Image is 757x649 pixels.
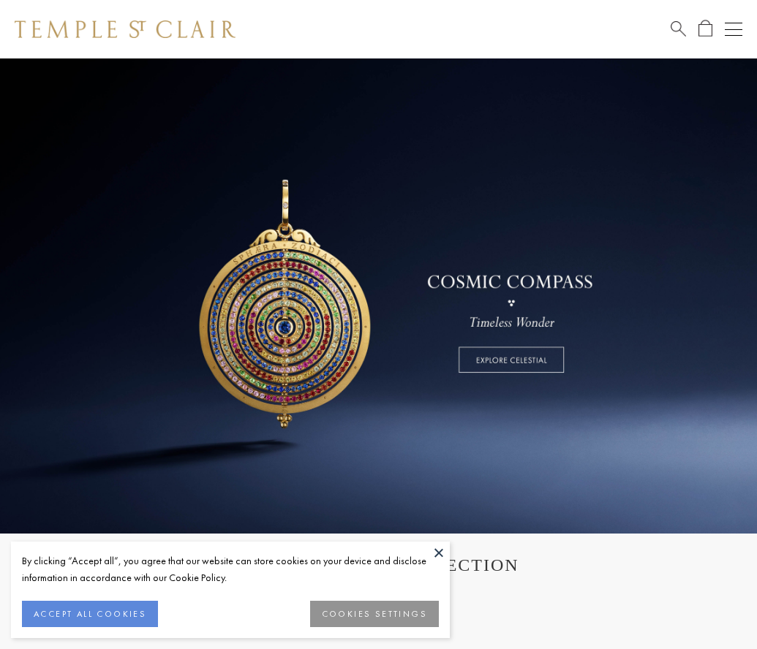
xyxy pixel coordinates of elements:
div: By clicking “Accept all”, you agree that our website can store cookies on your device and disclos... [22,553,439,586]
a: Search [671,20,686,38]
img: Temple St. Clair [15,20,236,38]
button: COOKIES SETTINGS [310,601,439,627]
button: Open navigation [725,20,742,38]
button: ACCEPT ALL COOKIES [22,601,158,627]
a: Open Shopping Bag [698,20,712,38]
